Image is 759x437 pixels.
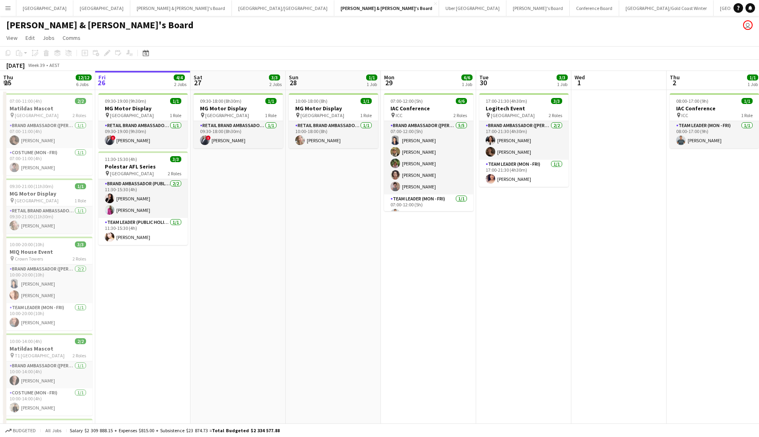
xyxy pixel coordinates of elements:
[366,74,377,80] span: 1/1
[174,74,185,80] span: 4/4
[2,78,13,87] span: 25
[75,198,86,204] span: 1 Role
[194,93,283,148] app-job-card: 09:30-18:00 (8h30m)1/1MG Motor Display [GEOGRAPHIC_DATA]1 RoleRETAIL Brand Ambassador ([DATE])1/1...
[73,256,86,262] span: 2 Roles
[681,112,688,118] span: ICC
[105,98,146,104] span: 09:30-19:00 (9h30m)
[670,105,759,112] h3: IAC Conference
[3,237,92,330] app-job-card: 10:00-20:00 (10h)3/3MIQ House Event Crown Towers2 RolesBrand Ambassador ([PERSON_NAME])2/210:00-2...
[98,151,188,245] div: 11:30-15:30 (4h)3/3Polestar AFL Series [GEOGRAPHIC_DATA]2 RolesBrand Ambassador (Public Holiday)2...
[289,105,378,112] h3: MG Motor Display
[15,353,65,359] span: T1 [GEOGRAPHIC_DATA]
[3,93,92,175] div: 07:00-11:00 (4h)2/2Matildas Mascot [GEOGRAPHIC_DATA]2 RolesBrand Ambassador ([PERSON_NAME])1/107:...
[63,34,80,41] span: Comms
[59,33,84,43] a: Comms
[110,112,154,118] span: [GEOGRAPHIC_DATA]
[289,74,298,81] span: Sun
[360,112,372,118] span: 1 Role
[22,33,38,43] a: Edit
[194,74,202,81] span: Sat
[3,178,92,233] app-job-card: 09:30-21:00 (11h30m)1/1MG Motor Display [GEOGRAPHIC_DATA]1 RoleRETAIL Brand Ambassador (Mon - Fri...
[670,74,680,81] span: Thu
[3,121,92,148] app-card-role: Brand Ambassador ([PERSON_NAME])1/107:00-11:00 (4h)[PERSON_NAME]
[98,218,188,245] app-card-role: Team Leader (Public Holiday)1/111:30-15:30 (4h)[PERSON_NAME]
[478,78,488,87] span: 30
[44,427,63,433] span: All jobs
[619,0,714,16] button: [GEOGRAPHIC_DATA]/Gold Coast Winter
[384,105,473,112] h3: IAC Conference
[194,121,283,148] app-card-role: RETAIL Brand Ambassador ([DATE])1/109:30-18:00 (8h30m)![PERSON_NAME]
[479,121,569,160] app-card-role: Brand Ambassador ([PERSON_NAME])2/217:00-21:30 (4h30m)[PERSON_NAME][PERSON_NAME]
[289,121,378,148] app-card-role: RETAIL Brand Ambassador ([DATE])1/110:00-18:00 (8h)[PERSON_NAME]
[743,20,753,30] app-user-avatar: Jenny Tu
[10,241,44,247] span: 10:00-20:00 (10h)
[26,62,46,68] span: Week 39
[75,98,86,104] span: 2/2
[747,74,758,80] span: 1/1
[491,112,535,118] span: [GEOGRAPHIC_DATA]
[479,74,488,81] span: Tue
[10,338,42,344] span: 10:00-14:00 (4h)
[479,93,569,187] app-job-card: 17:00-21:30 (4h30m)3/3Logitech Event [GEOGRAPHIC_DATA]2 RolesBrand Ambassador ([PERSON_NAME])2/21...
[269,81,282,87] div: 2 Jobs
[98,93,188,148] app-job-card: 09:30-19:00 (9h30m)1/1MG Motor Display [GEOGRAPHIC_DATA]1 RoleRETAIL Brand Ambassador (Mon - Fri)...
[265,98,277,104] span: 1/1
[70,427,280,433] div: Salary $2 309 888.15 + Expenses $815.00 + Subsistence $23 874.73 =
[506,0,570,16] button: [PERSON_NAME]'s Board
[456,98,467,104] span: 6/6
[570,0,619,16] button: Conference Board
[97,78,106,87] span: 26
[3,361,92,388] app-card-role: Brand Ambassador ([PERSON_NAME])1/110:00-14:00 (4h)[PERSON_NAME]
[73,112,86,118] span: 2 Roles
[396,112,402,118] span: ICC
[3,333,92,415] app-job-card: 10:00-14:00 (4h)2/2Matildas Mascot T1 [GEOGRAPHIC_DATA]2 RolesBrand Ambassador ([PERSON_NAME])1/1...
[232,0,334,16] button: [GEOGRAPHIC_DATA]/[GEOGRAPHIC_DATA]
[75,183,86,189] span: 1/1
[361,98,372,104] span: 1/1
[384,93,473,211] app-job-card: 07:00-12:00 (5h)6/6IAC Conference ICC2 RolesBrand Ambassador ([PERSON_NAME])5/507:00-12:00 (5h)[P...
[462,81,472,87] div: 1 Job
[130,0,232,16] button: [PERSON_NAME] & [PERSON_NAME]'s Board
[43,34,55,41] span: Jobs
[15,198,59,204] span: [GEOGRAPHIC_DATA]
[670,121,759,148] app-card-role: Team Leader (Mon - Fri)1/108:00-17:00 (9h)[PERSON_NAME]
[549,112,562,118] span: 2 Roles
[384,121,473,194] app-card-role: Brand Ambassador ([PERSON_NAME])5/507:00-12:00 (5h)[PERSON_NAME][PERSON_NAME][PERSON_NAME][PERSON...
[3,248,92,255] h3: MIQ House Event
[15,112,59,118] span: [GEOGRAPHIC_DATA]
[439,0,506,16] button: Uber [GEOGRAPHIC_DATA]
[289,93,378,148] app-job-card: 10:00-18:00 (8h)1/1MG Motor Display [GEOGRAPHIC_DATA]1 RoleRETAIL Brand Ambassador ([DATE])1/110:...
[670,93,759,148] div: 08:00-17:00 (9h)1/1IAC Conference ICC1 RoleTeam Leader (Mon - Fri)1/108:00-17:00 (9h)[PERSON_NAME]
[295,98,328,104] span: 10:00-18:00 (8h)
[3,345,92,352] h3: Matildas Mascot
[557,74,568,80] span: 3/3
[16,0,73,16] button: [GEOGRAPHIC_DATA]
[288,78,298,87] span: 28
[194,105,283,112] h3: MG Motor Display
[3,33,21,43] a: View
[741,112,753,118] span: 1 Role
[25,34,35,41] span: Edit
[3,105,92,112] h3: Matildas Mascot
[98,105,188,112] h3: MG Motor Display
[205,112,249,118] span: [GEOGRAPHIC_DATA]
[10,98,42,104] span: 07:00-11:00 (4h)
[3,190,92,197] h3: MG Motor Display
[741,98,753,104] span: 1/1
[3,265,92,303] app-card-role: Brand Ambassador ([PERSON_NAME])2/210:00-20:00 (10h)[PERSON_NAME][PERSON_NAME]
[3,206,92,233] app-card-role: RETAIL Brand Ambassador (Mon - Fri)1/109:30-21:00 (11h30m)[PERSON_NAME]
[3,148,92,175] app-card-role: Costume (Mon - Fri)1/107:00-11:00 (4h)[PERSON_NAME]
[551,98,562,104] span: 3/3
[486,98,527,104] span: 17:00-21:30 (4h30m)
[573,78,585,87] span: 1
[200,98,241,104] span: 09:30-18:00 (8h30m)
[212,427,280,433] span: Total Budgeted $2 334 577.88
[6,61,25,69] div: [DATE]
[384,74,394,81] span: Mon
[170,98,181,104] span: 1/1
[3,303,92,330] app-card-role: Team Leader (Mon - Fri)1/110:00-20:00 (10h)[PERSON_NAME]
